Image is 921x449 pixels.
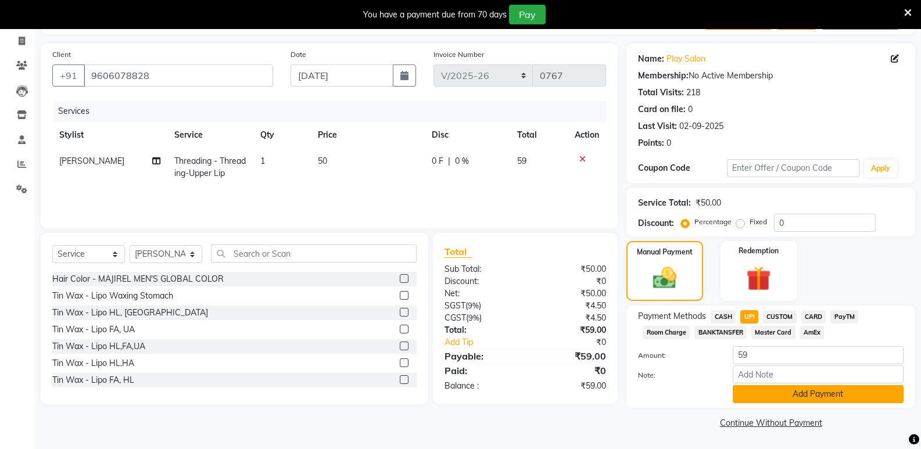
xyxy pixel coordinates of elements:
[291,49,306,60] label: Date
[525,380,615,392] div: ₹59.00
[436,300,525,312] div: ( )
[52,324,135,336] div: Tin Wax - Lipo FA, UA
[448,155,450,167] span: |
[253,122,311,148] th: Qty
[525,324,615,336] div: ₹59.00
[436,312,525,324] div: ( )
[445,300,465,311] span: SGST
[801,310,826,324] span: CARD
[468,313,479,322] span: 9%
[638,137,664,149] div: Points:
[433,49,484,60] label: Invoice Number
[52,290,173,302] div: Tin Wax - Lipo Waxing Stomach
[525,300,615,312] div: ₹4.50
[739,263,779,294] img: _gift.svg
[629,350,723,361] label: Amount:
[646,264,684,292] img: _cash.svg
[59,156,124,166] span: [PERSON_NAME]
[52,273,224,285] div: Hair Color - MAJIREL MEN'S GLOBAL COLOR
[432,155,443,167] span: 0 F
[509,5,546,24] button: Pay
[638,197,691,209] div: Service Total:
[84,64,273,87] input: Search by Name/Mobile/Email/Code
[211,245,417,263] input: Search or Scan
[694,217,732,227] label: Percentage
[525,364,615,378] div: ₹0
[638,70,904,82] div: No Active Membership
[445,312,466,323] span: CGST
[540,336,615,349] div: ₹0
[638,310,706,322] span: Payment Methods
[638,53,664,65] div: Name:
[436,349,525,363] div: Payable:
[638,103,686,116] div: Card on file:
[679,120,723,132] div: 02-09-2025
[436,263,525,275] div: Sub Total:
[696,197,721,209] div: ₹50.00
[52,49,71,60] label: Client
[688,103,693,116] div: 0
[525,312,615,324] div: ₹4.50
[733,346,904,364] input: Amount
[733,385,904,403] button: Add Payment
[436,336,540,349] a: Add Tip
[525,288,615,300] div: ₹50.00
[711,310,736,324] span: CASH
[638,87,684,99] div: Total Visits:
[686,87,700,99] div: 218
[445,246,471,258] span: Total
[638,162,726,174] div: Coupon Code
[174,156,246,178] span: Threading - Threading-Upper Lip
[52,122,167,148] th: Stylist
[525,263,615,275] div: ₹50.00
[643,326,690,339] span: Room Charge
[318,156,327,166] span: 50
[733,365,904,383] input: Add Note
[629,417,913,429] a: Continue Without Payment
[739,246,779,256] label: Redemption
[517,156,526,166] span: 59
[436,380,525,392] div: Balance :
[525,275,615,288] div: ₹0
[751,326,795,339] span: Master Card
[694,326,747,339] span: BANKTANSFER
[666,137,671,149] div: 0
[666,53,705,65] a: Play Salon
[468,301,479,310] span: 9%
[763,310,797,324] span: CUSTOM
[436,275,525,288] div: Discount:
[167,122,253,148] th: Service
[425,122,511,148] th: Disc
[52,374,134,386] div: Tin Wax - Lipo FA, HL
[510,122,568,148] th: Total
[568,122,606,148] th: Action
[52,64,85,87] button: +91
[363,9,507,21] div: You have a payment due from 70 days
[436,364,525,378] div: Paid:
[638,70,689,82] div: Membership:
[638,217,674,229] div: Discount:
[740,310,758,324] span: UPI
[864,160,897,177] button: Apply
[750,217,767,227] label: Fixed
[311,122,425,148] th: Price
[53,100,615,122] div: Services
[727,159,859,177] input: Enter Offer / Coupon Code
[436,324,525,336] div: Total:
[637,247,693,257] label: Manual Payment
[455,155,469,167] span: 0 %
[830,310,858,324] span: PayTM
[260,156,265,166] span: 1
[629,370,723,380] label: Note:
[638,120,677,132] div: Last Visit:
[52,357,134,369] div: Tin Wax - Lipo HL,HA
[52,307,208,319] div: Tin Wax - Lipo HL, [GEOGRAPHIC_DATA]
[436,288,525,300] div: Net:
[52,340,145,353] div: Tin Wax - Lipo HL,FA,UA
[800,326,825,339] span: AmEx
[525,349,615,363] div: ₹59.00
